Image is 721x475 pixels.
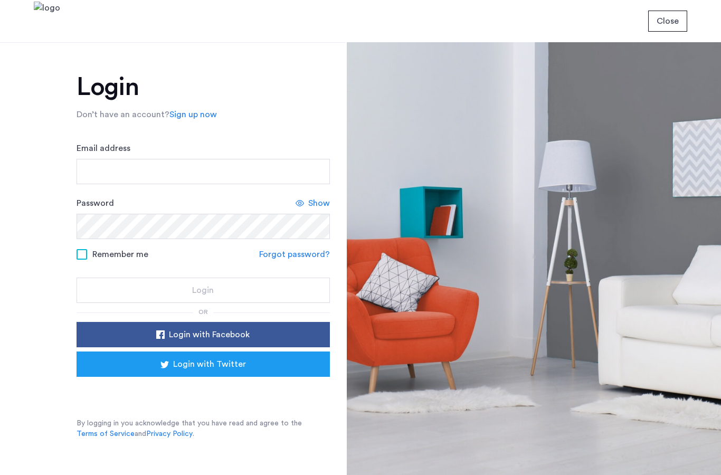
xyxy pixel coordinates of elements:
img: logo [34,2,60,41]
a: Privacy Policy [146,429,193,439]
span: or [198,309,208,315]
span: Login with Facebook [169,328,250,341]
h1: Login [77,74,330,100]
span: Login [192,284,214,297]
p: By logging in you acknowledge that you have read and agree to the and . [77,418,330,439]
button: button [648,11,687,32]
label: Password [77,197,114,210]
span: Close [657,15,679,27]
a: Terms of Service [77,429,135,439]
a: Sign up now [169,108,217,121]
span: Don’t have an account? [77,110,169,119]
button: button [77,278,330,303]
span: Show [308,197,330,210]
label: Email address [77,142,130,155]
button: button [77,322,330,347]
span: Remember me [92,248,148,261]
a: Forgot password? [259,248,330,261]
span: Login with Twitter [173,358,246,370]
button: button [77,351,330,377]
